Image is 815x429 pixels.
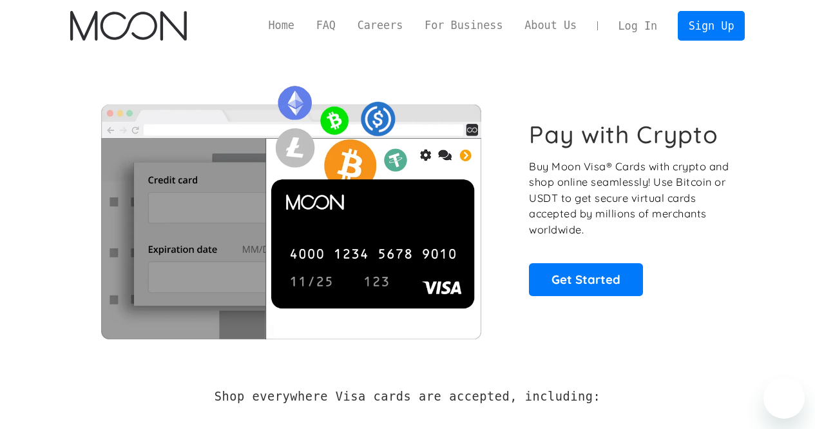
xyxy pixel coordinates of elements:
[414,17,513,34] a: For Business
[258,17,305,34] a: Home
[529,263,643,295] a: Get Started
[608,12,668,40] a: Log In
[678,11,745,40] a: Sign Up
[215,390,600,404] h2: Shop everywhere Visa cards are accepted, including:
[305,17,347,34] a: FAQ
[70,77,512,339] img: Moon Cards let you spend your crypto anywhere Visa is accepted.
[347,17,414,34] a: Careers
[763,377,805,419] iframe: Button to launch messaging window
[70,11,187,41] img: Moon Logo
[513,17,588,34] a: About Us
[70,11,187,41] a: home
[529,120,718,149] h1: Pay with Crypto
[529,159,731,238] p: Buy Moon Visa® Cards with crypto and shop online seamlessly! Use Bitcoin or USDT to get secure vi...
